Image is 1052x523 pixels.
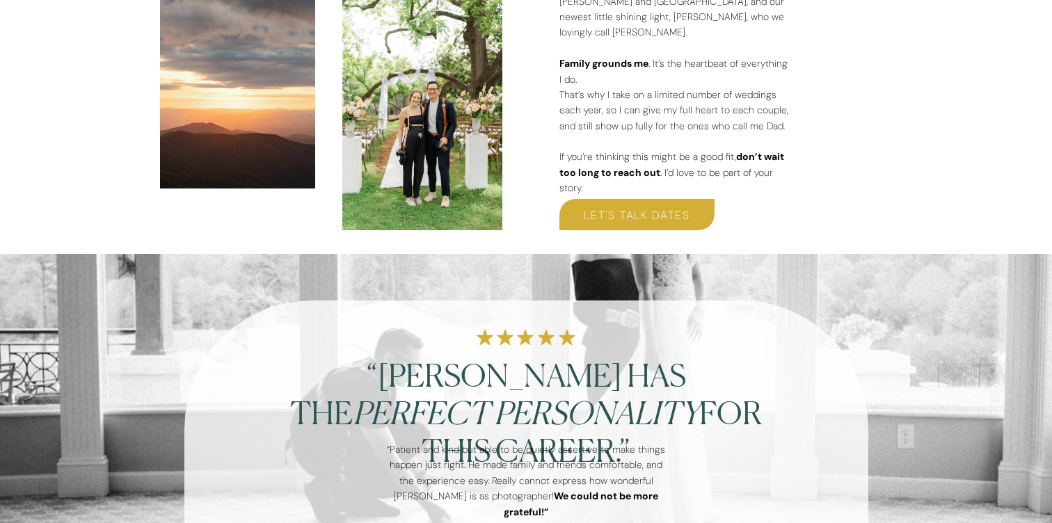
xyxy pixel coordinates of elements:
[504,490,658,517] b: We could not be more grateful!”
[559,207,715,223] a: LET's TALK DATES
[559,150,784,178] b: don’t wait too long to reach out
[269,357,783,433] h3: “[PERSON_NAME] has the for this career.”
[559,57,648,70] b: Family grounds me
[353,394,699,432] i: perfect personality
